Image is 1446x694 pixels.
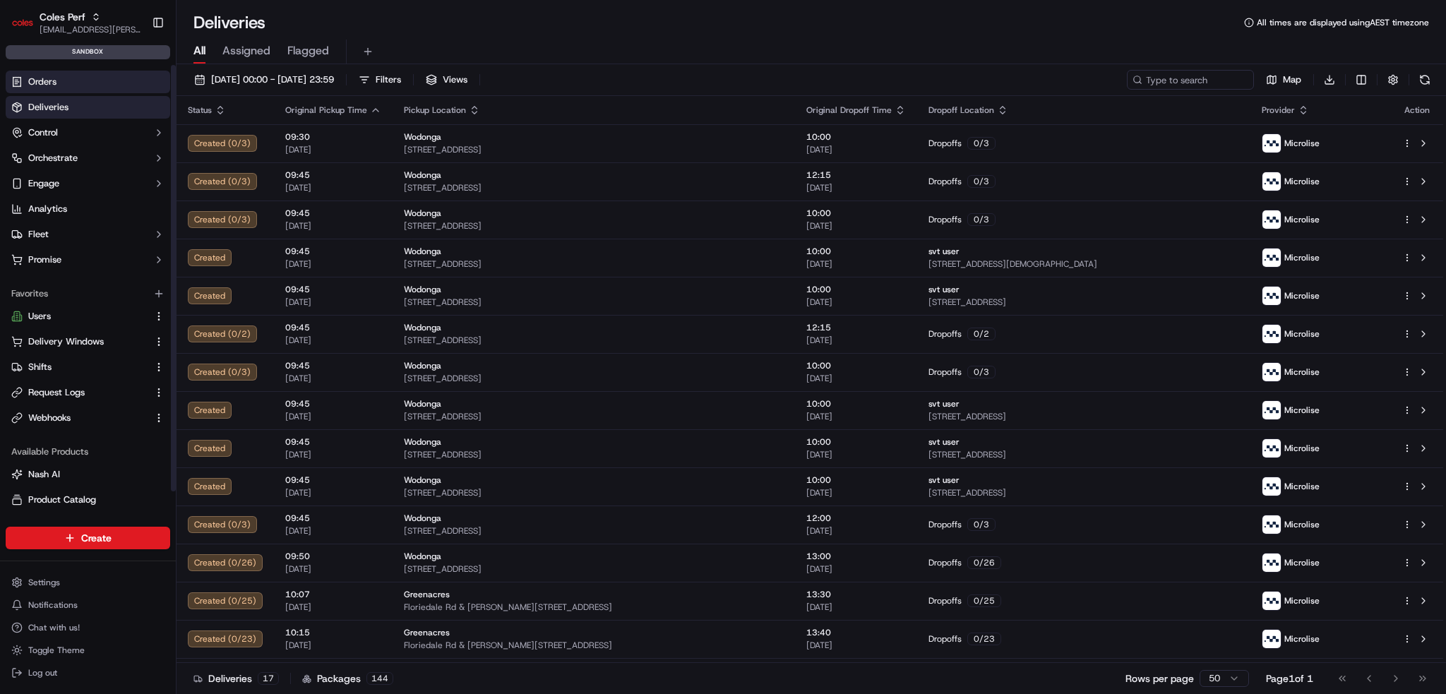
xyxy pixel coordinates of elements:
span: Wodonga [404,246,441,257]
span: Dropoffs [928,366,962,378]
span: Notifications [28,599,78,611]
span: 09:45 [285,474,381,486]
a: Request Logs [11,386,148,399]
span: 09:45 [285,436,381,448]
span: Provider [1262,104,1295,116]
span: Dropoffs [928,328,962,340]
a: Powered byPylon [100,239,171,250]
p: Rows per page [1125,671,1194,686]
button: [EMAIL_ADDRESS][PERSON_NAME][PERSON_NAME][DOMAIN_NAME] [40,24,141,35]
span: Dropoffs [928,519,962,530]
div: 0 / 3 [967,518,996,531]
span: 10:00 [806,436,906,448]
span: Wodonga [404,360,441,371]
button: Product Catalog [6,489,170,511]
span: 09:45 [285,284,381,295]
a: Nash AI [11,468,165,481]
div: 0 / 3 [967,175,996,188]
span: 09:45 [285,322,381,333]
span: 09:45 [285,208,381,219]
span: 09:45 [285,169,381,181]
span: Microlise [1284,252,1320,263]
div: 144 [366,672,393,685]
span: Chat with us! [28,622,80,633]
div: sandbox [6,45,170,59]
span: Assigned [222,42,270,59]
div: 📗 [14,206,25,217]
button: Create [6,527,170,549]
a: Analytics [6,198,170,220]
span: [STREET_ADDRESS] [404,449,784,460]
span: [DATE] [806,411,906,422]
span: Microlise [1284,633,1320,645]
span: 10:00 [806,284,906,295]
div: Page 1 of 1 [1266,671,1313,686]
span: [DATE] [285,525,381,537]
div: 0 / 25 [967,594,1001,607]
div: 0 / 26 [967,556,1001,569]
span: Deliveries [28,101,68,114]
span: Microlise [1284,557,1320,568]
img: microlise_logo.jpeg [1262,172,1281,191]
span: [DATE] [285,487,381,498]
span: Engage [28,177,59,190]
img: microlise_logo.jpeg [1262,134,1281,152]
span: [STREET_ADDRESS] [928,297,1239,308]
img: microlise_logo.jpeg [1262,325,1281,343]
span: [DATE] [285,297,381,308]
input: Got a question? Start typing here... [37,91,254,106]
span: Wodonga [404,169,441,181]
span: Nash AI [28,468,60,481]
span: [STREET_ADDRESS] [404,487,784,498]
button: Views [419,70,474,90]
span: 10:00 [806,360,906,371]
img: Nash [14,14,42,42]
span: Shifts [28,361,52,373]
div: Deliveries [193,671,279,686]
img: microlise_logo.jpeg [1262,592,1281,610]
span: Views [443,73,467,86]
span: Wodonga [404,436,441,448]
span: [DATE] [806,258,906,270]
span: Flagged [287,42,329,59]
button: Map [1260,70,1308,90]
button: Delivery Windows [6,330,170,353]
span: Microlise [1284,405,1320,416]
span: [DATE] [285,258,381,270]
span: Original Pickup Time [285,104,367,116]
span: Microlise [1284,138,1320,149]
img: microlise_logo.jpeg [1262,477,1281,496]
span: [STREET_ADDRESS] [404,411,784,422]
span: 09:45 [285,360,381,371]
button: Request Logs [6,381,170,404]
span: [STREET_ADDRESS] [404,220,784,232]
span: [DATE] 00:00 - [DATE] 23:59 [211,73,334,86]
div: Packages [302,671,393,686]
span: 10:00 [806,246,906,257]
button: Users [6,305,170,328]
span: 09:45 [285,398,381,409]
span: 12:15 [806,169,906,181]
span: Analytics [28,203,67,215]
span: [STREET_ADDRESS] [404,525,784,537]
span: Microlise [1284,595,1320,606]
button: Webhooks [6,407,170,429]
span: Create [81,531,112,545]
span: svt user [928,284,960,295]
div: 17 [258,672,279,685]
span: 10:00 [806,398,906,409]
span: [DATE] [285,563,381,575]
div: 0 / 23 [967,633,1001,645]
span: 10:00 [806,208,906,219]
img: microlise_logo.jpeg [1262,554,1281,572]
span: [DATE] [806,182,906,193]
span: [STREET_ADDRESS] [404,335,784,346]
span: [STREET_ADDRESS] [404,563,784,575]
a: Webhooks [11,412,148,424]
span: Floriedale Rd & [PERSON_NAME][STREET_ADDRESS] [404,640,784,651]
div: 0 / 3 [967,366,996,378]
img: microlise_logo.jpeg [1262,439,1281,457]
span: Microlise [1284,328,1320,340]
span: 09:45 [285,513,381,524]
span: Microlise [1284,481,1320,492]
